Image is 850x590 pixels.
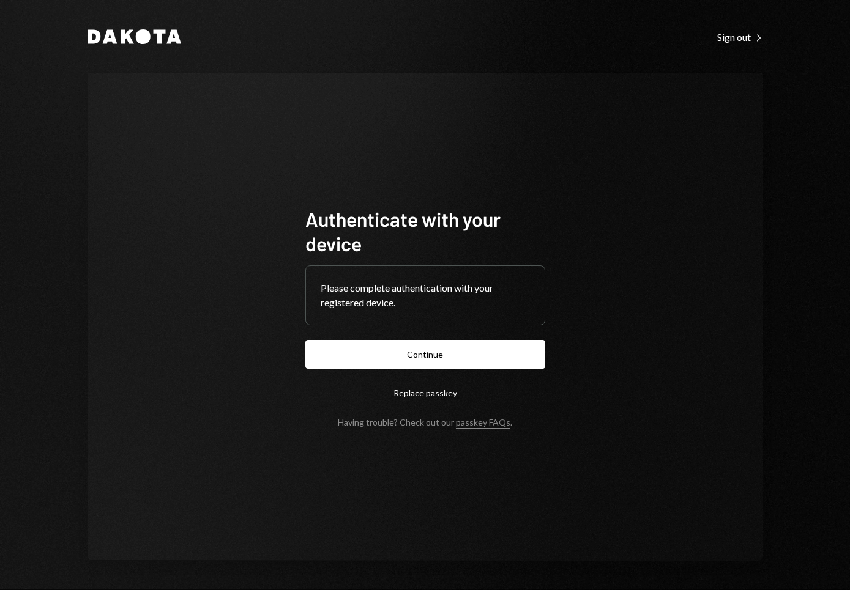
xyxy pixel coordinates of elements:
h1: Authenticate with your device [305,207,545,256]
div: Please complete authentication with your registered device. [321,281,530,310]
button: Continue [305,340,545,369]
div: Sign out [717,31,763,43]
a: Sign out [717,30,763,43]
div: Having trouble? Check out our . [338,417,512,427]
button: Replace passkey [305,378,545,407]
a: passkey FAQs [456,417,510,429]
